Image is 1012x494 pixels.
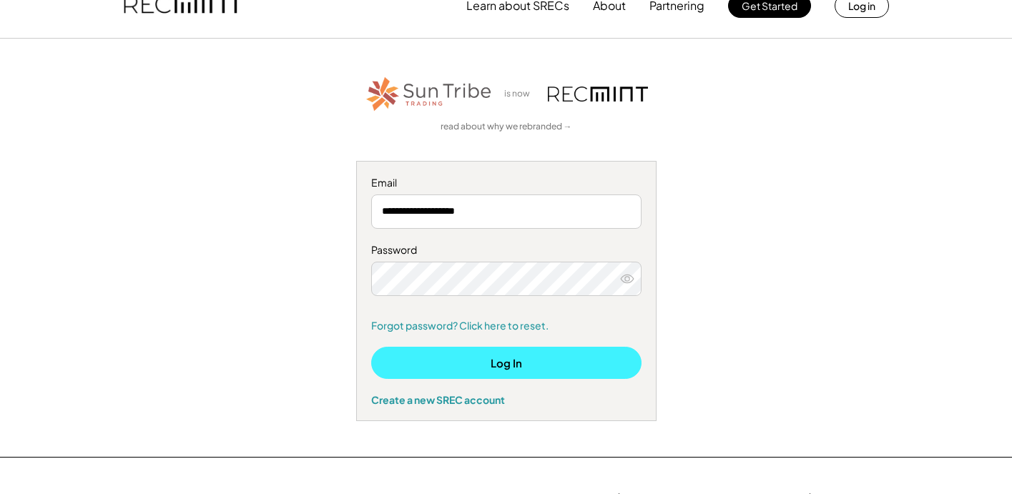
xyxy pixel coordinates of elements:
[501,88,541,100] div: is now
[441,121,572,133] a: read about why we rebranded →
[365,74,493,114] img: STT_Horizontal_Logo%2B-%2BColor.png
[371,393,642,406] div: Create a new SREC account
[548,87,648,102] img: recmint-logotype%403x.png
[371,319,642,333] a: Forgot password? Click here to reset.
[371,243,642,257] div: Password
[371,176,642,190] div: Email
[371,347,642,379] button: Log In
